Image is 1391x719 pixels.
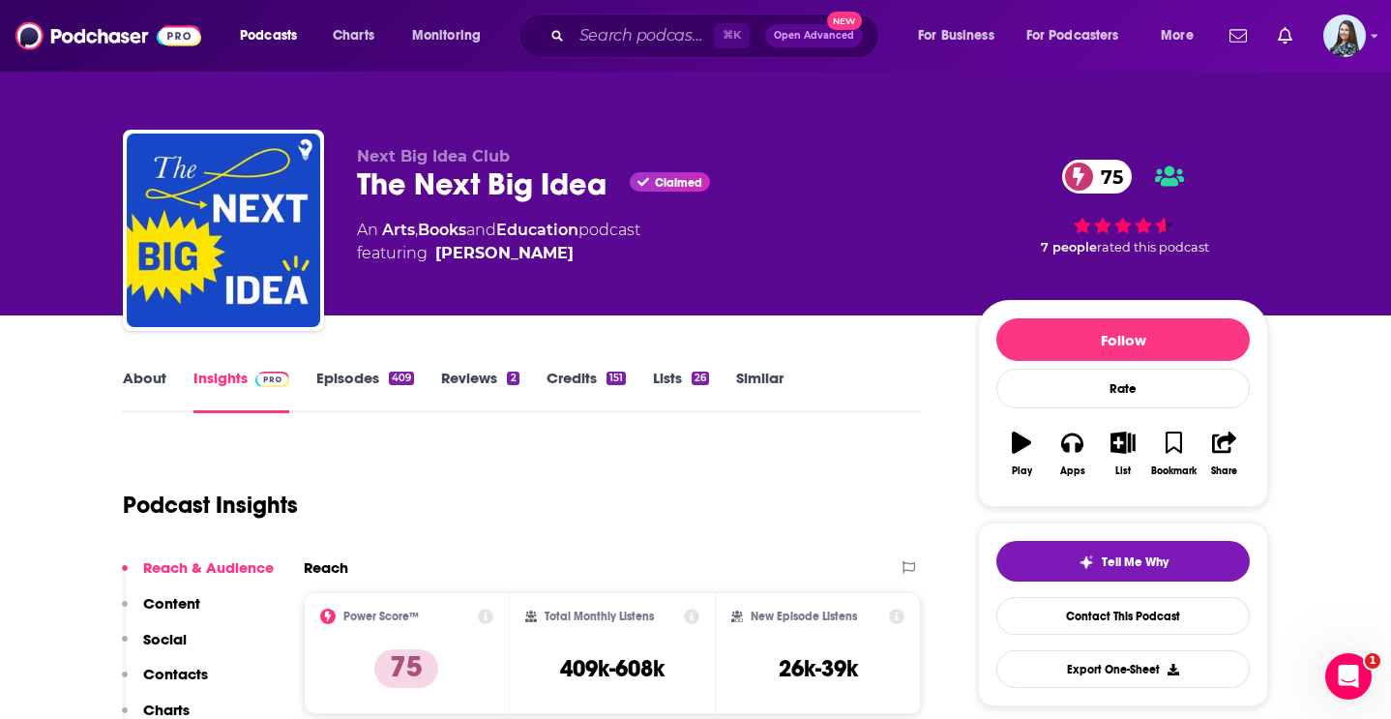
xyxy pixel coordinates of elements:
button: Follow [996,318,1250,361]
span: More [1161,22,1194,49]
a: Charts [320,20,386,51]
span: 1 [1365,653,1380,669]
button: Export One-Sheet [996,650,1250,688]
span: 7 people [1041,240,1097,255]
button: open menu [904,20,1019,51]
p: Social [143,630,187,648]
div: An podcast [357,219,640,265]
a: InsightsPodchaser Pro [193,369,289,413]
p: Contacts [143,665,208,683]
img: tell me why sparkle [1079,554,1094,570]
p: Reach & Audience [143,558,274,577]
span: For Business [918,22,994,49]
button: open menu [226,20,322,51]
button: Content [122,594,200,630]
div: List [1115,465,1131,477]
div: Bookmark [1151,465,1197,477]
div: 26 [692,372,709,385]
a: Books [418,221,466,239]
h2: Power Score™ [343,610,419,623]
a: Rufus Griscom [435,242,574,265]
span: Claimed [655,178,702,188]
span: rated this podcast [1097,240,1209,255]
a: Episodes409 [316,369,414,413]
button: Social [122,630,187,666]
div: 409 [389,372,414,385]
img: The Next Big Idea [127,134,320,327]
p: Content [143,594,200,613]
a: Arts [382,221,415,239]
span: Charts [333,22,374,49]
span: 75 [1081,160,1133,194]
button: Open AdvancedNew [765,24,863,47]
button: open menu [1014,20,1147,51]
a: Credits151 [547,369,626,413]
img: Podchaser Pro [255,372,289,387]
p: 75 [374,649,438,688]
a: About [123,369,166,413]
h3: 26k-39k [779,654,858,683]
div: 2 [507,372,518,385]
p: Charts [143,701,190,719]
button: Share [1199,419,1250,489]
button: Play [996,419,1047,489]
a: Reviews2 [441,369,518,413]
button: Bookmark [1148,419,1199,489]
a: 75 [1062,160,1133,194]
span: Open Advanced [774,31,854,41]
div: 151 [607,372,626,385]
span: Logged in as brookefortierpr [1323,15,1366,57]
span: featuring [357,242,640,265]
div: Play [1012,465,1032,477]
h3: 409k-608k [560,654,665,683]
span: Podcasts [240,22,297,49]
button: open menu [399,20,506,51]
a: Similar [736,369,784,413]
h2: Reach [304,558,348,577]
a: Show notifications dropdown [1222,19,1255,52]
h2: Total Monthly Listens [545,610,654,623]
button: Show profile menu [1323,15,1366,57]
img: User Profile [1323,15,1366,57]
button: tell me why sparkleTell Me Why [996,541,1250,582]
span: and [466,221,496,239]
span: , [415,221,418,239]
button: open menu [1147,20,1218,51]
iframe: Intercom live chat [1325,653,1372,700]
a: Show notifications dropdown [1270,19,1300,52]
button: Reach & Audience [122,558,274,594]
button: Contacts [122,665,208,701]
a: Contact This Podcast [996,597,1250,635]
a: Lists26 [653,369,709,413]
span: Monitoring [412,22,481,49]
input: Search podcasts, credits, & more... [572,20,714,51]
span: ⌘ K [714,23,750,48]
div: Share [1211,465,1237,477]
span: Tell Me Why [1102,554,1169,570]
button: List [1098,419,1148,489]
span: For Podcasters [1026,22,1119,49]
button: Apps [1047,419,1097,489]
div: Apps [1060,465,1085,477]
h1: Podcast Insights [123,491,298,520]
a: Education [496,221,578,239]
span: Next Big Idea Club [357,147,510,165]
h2: New Episode Listens [751,610,857,623]
img: Podchaser - Follow, Share and Rate Podcasts [15,17,201,54]
div: 75 7 peoplerated this podcast [978,147,1268,267]
div: Rate [996,369,1250,408]
span: New [827,12,862,30]
div: Search podcasts, credits, & more... [537,14,898,58]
